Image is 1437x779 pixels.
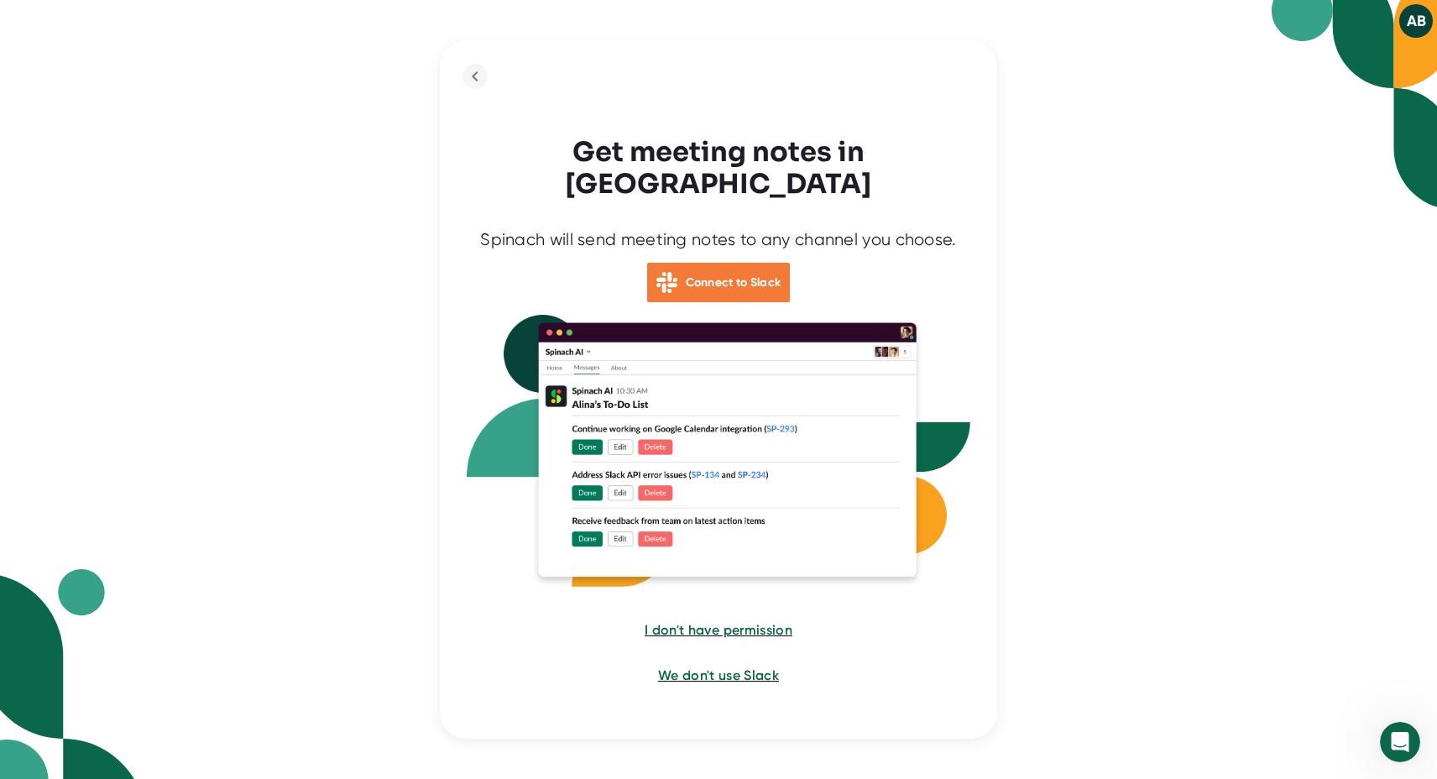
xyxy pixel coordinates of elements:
[686,275,781,290] b: Connect to Slack
[658,667,779,683] span: We don't use Slack
[467,315,970,595] img: Slack Spinach Integration with action items
[480,229,956,250] div: Spinach will send meeting notes to any channel you choose.
[1399,4,1433,38] button: AB
[645,622,792,638] span: I don't have permission
[462,64,488,89] button: back to previous step
[645,620,792,640] button: I don't have permission
[467,136,970,201] h3: Get meeting notes in [GEOGRAPHIC_DATA]
[658,666,779,686] button: We don't use Slack
[1380,722,1420,762] iframe: Intercom live chat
